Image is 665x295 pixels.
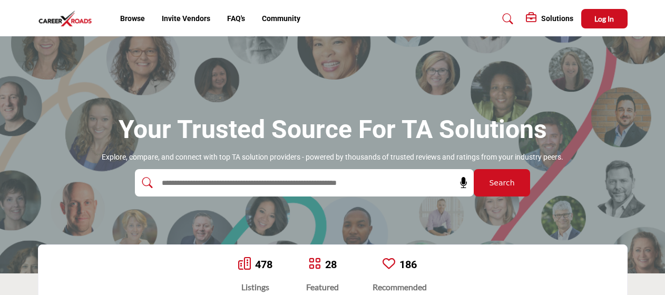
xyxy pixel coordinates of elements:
[325,258,337,271] a: 28
[594,14,614,23] span: Log In
[120,14,145,23] a: Browse
[383,257,395,272] a: Go to Recommended
[526,13,573,25] div: Solutions
[262,14,300,23] a: Community
[38,10,98,27] img: Site Logo
[308,257,321,272] a: Go to Featured
[541,14,573,23] h5: Solutions
[399,258,417,271] a: 186
[489,178,514,189] span: Search
[492,11,520,27] a: Search
[373,281,427,293] div: Recommended
[255,258,272,271] a: 478
[102,152,563,163] p: Explore, compare, and connect with top TA solution providers - powered by thousands of trusted re...
[306,281,339,293] div: Featured
[119,113,547,146] h1: Your Trusted Source for TA Solutions
[227,14,245,23] a: FAQ's
[162,14,210,23] a: Invite Vendors
[238,281,272,293] div: Listings
[474,169,530,196] button: Search
[581,9,628,28] button: Log In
